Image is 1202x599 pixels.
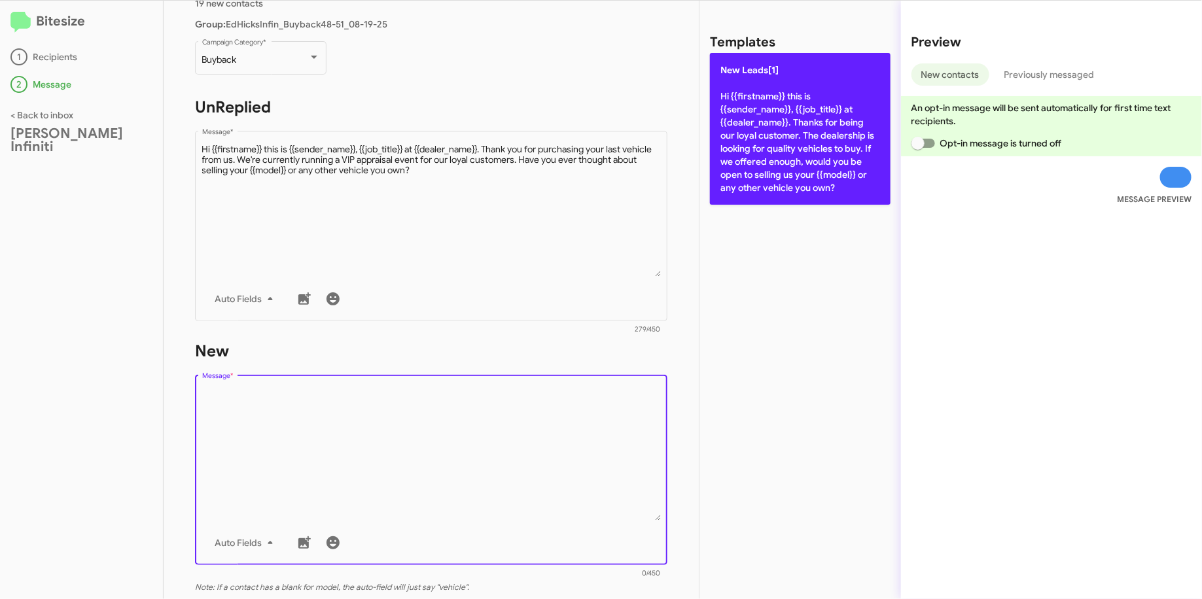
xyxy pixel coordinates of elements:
button: New contacts [911,63,989,86]
small: MESSAGE PREVIEW [1117,193,1192,206]
span: New Leads[1] [720,64,779,76]
span: New contacts [921,63,980,86]
a: < Back to inbox [10,109,73,121]
button: Auto Fields [205,287,289,311]
mat-hint: 0/450 [643,570,661,577]
h1: New [195,341,667,362]
h2: Templates [710,32,775,53]
h1: UnReplied [195,97,667,118]
span: Buyback [202,54,237,65]
h2: Preview [911,32,1192,53]
i: Note: If a contact has a blank for model, the auto-field will just say "vehicle". [195,582,469,592]
p: Hi {{firstname}} this is {{sender_name}}, {{job_title}} at {{dealer_name}}. Thanks for being our ... [710,53,891,205]
mat-hint: 279/450 [635,326,661,334]
div: 2 [10,76,27,93]
span: Previously messaged [1004,63,1095,86]
p: An opt-in message will be sent automatically for first time text recipients. [911,101,1192,128]
h2: Bitesize [10,11,152,33]
div: [PERSON_NAME] Infiniti [10,127,152,153]
span: EdHicksInfin_Buyback48-51_08-19-25 [195,18,387,30]
div: Message [10,76,152,93]
div: 1 [10,48,27,65]
div: Recipients [10,48,152,65]
span: Auto Fields [215,287,278,311]
span: Opt-in message is turned off [940,135,1062,151]
button: Previously messaged [995,63,1105,86]
button: Auto Fields [205,531,289,555]
img: logo-minimal.svg [10,12,31,33]
b: Group: [195,18,226,30]
span: Auto Fields [215,531,278,555]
